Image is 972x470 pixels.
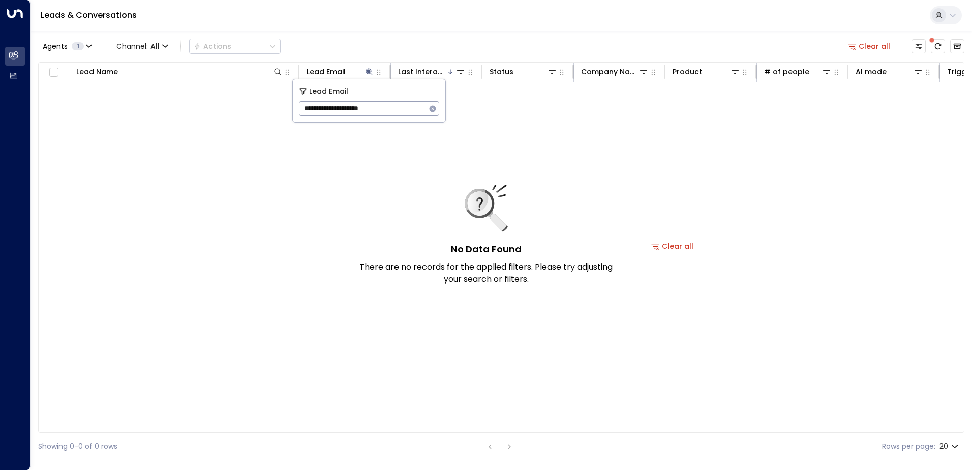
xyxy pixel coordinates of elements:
[950,39,964,53] button: Archived Leads
[41,9,137,21] a: Leads & Conversations
[844,39,895,53] button: Clear all
[194,42,231,51] div: Actions
[309,85,348,97] span: Lead Email
[76,66,118,78] div: Lead Name
[359,261,613,285] p: There are no records for the applied filters. Please try adjusting your search or filters.
[398,66,466,78] div: Last Interacted
[398,66,446,78] div: Last Interacted
[307,66,374,78] div: Lead Email
[76,66,283,78] div: Lead Name
[581,66,649,78] div: Company Name
[490,66,557,78] div: Status
[647,239,698,253] button: Clear all
[483,440,516,453] nav: pagination navigation
[307,66,346,78] div: Lead Email
[189,39,281,54] button: Actions
[939,439,960,454] div: 20
[43,43,68,50] span: Agents
[490,66,513,78] div: Status
[673,66,702,78] div: Product
[47,66,60,79] span: Toggle select all
[882,441,935,452] label: Rows per page:
[112,39,172,53] span: Channel:
[931,39,945,53] span: There are new threads available. Refresh the grid to view the latest updates.
[856,66,923,78] div: AI mode
[112,39,172,53] button: Channel:All
[38,441,117,452] div: Showing 0-0 of 0 rows
[150,42,160,50] span: All
[764,66,832,78] div: # of people
[856,66,887,78] div: AI mode
[764,66,809,78] div: # of people
[72,42,84,50] span: 1
[451,242,522,256] h5: No Data Found
[189,39,281,54] div: Button group with a nested menu
[38,39,96,53] button: Agents1
[581,66,639,78] div: Company Name
[673,66,740,78] div: Product
[912,39,926,53] button: Customize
